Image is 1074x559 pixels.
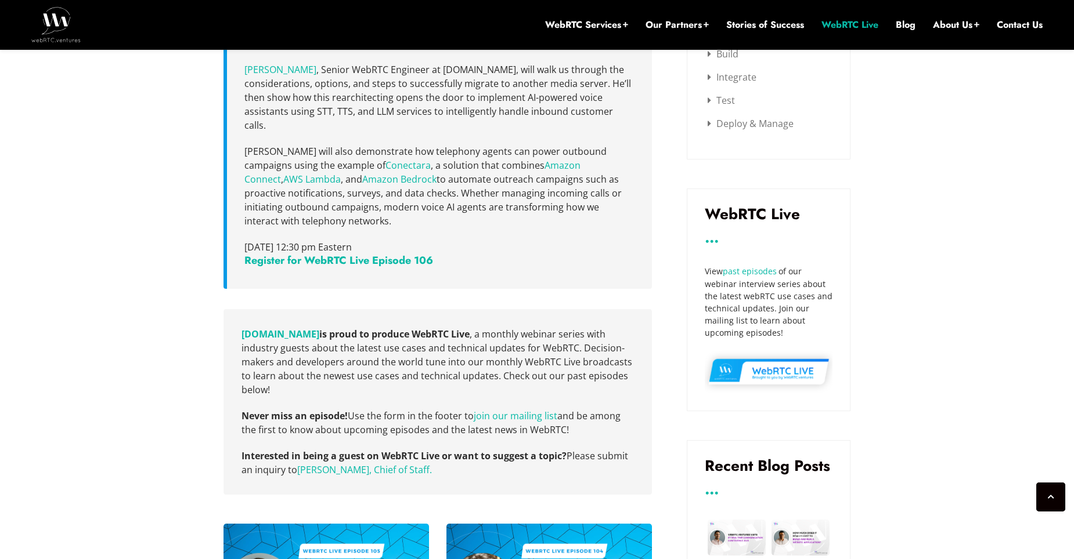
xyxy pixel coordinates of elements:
[242,328,470,340] strong: is proud to produce WebRTC Live
[705,485,832,493] h3: ...
[705,206,832,222] h3: WebRTC Live
[705,233,832,242] h3: ...
[31,7,81,42] img: WebRTC.ventures
[708,48,738,60] a: Build
[283,173,341,186] a: AWS Lambda
[242,327,634,397] p: , a monthly webinar series with industry guests about the latest use cases and technical updates ...
[244,145,622,227] span: [PERSON_NAME] will also demonstrate how telephony agents can power outbound campaigns using the e...
[474,409,557,422] a: Join our mailing list (opens in a new tab)
[297,463,432,476] a: [PERSON_NAME], Chief of Staff.
[708,117,794,130] a: Deploy & Manage
[723,266,777,277] a: past episodes
[385,159,431,172] a: Conectara
[821,19,878,31] a: WebRTC Live
[705,265,832,339] div: View of our webinar interview series about the latest webRTC use cases and technical updates. Joi...
[997,19,1043,31] a: Contact Us
[242,449,567,462] strong: Interested in being a guest on WebRTC Live or want to suggest a topic?
[244,63,631,132] span: , Senior WebRTC Engineer at [DOMAIN_NAME], will walk us through the considerations, options, and ...
[708,71,756,84] a: Integrate
[933,19,979,31] a: About Us
[708,520,766,556] img: image
[772,520,830,556] img: image
[242,409,348,422] strong: Never miss an episode!
[242,449,634,477] p: Please submit an inquiry to
[244,240,635,254] p: [DATE] 12:30 pm Eastern
[646,19,709,31] a: Our Partners
[244,253,433,268] a: Register for WebRTC Live Episode 106
[244,63,316,76] a: [PERSON_NAME]
[896,19,916,31] a: Blog
[242,409,634,437] p: Use the form in the footer to and be among the first to know about upcoming episodes and the late...
[708,94,735,107] a: Test
[726,19,804,31] a: Stories of Success
[545,19,628,31] a: WebRTC Services
[705,458,832,473] h3: Recent Blog Posts
[244,159,581,186] a: Amazon Connect
[242,328,319,340] a: (opens in a new tab)
[362,173,437,186] a: Amazon Bedrock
